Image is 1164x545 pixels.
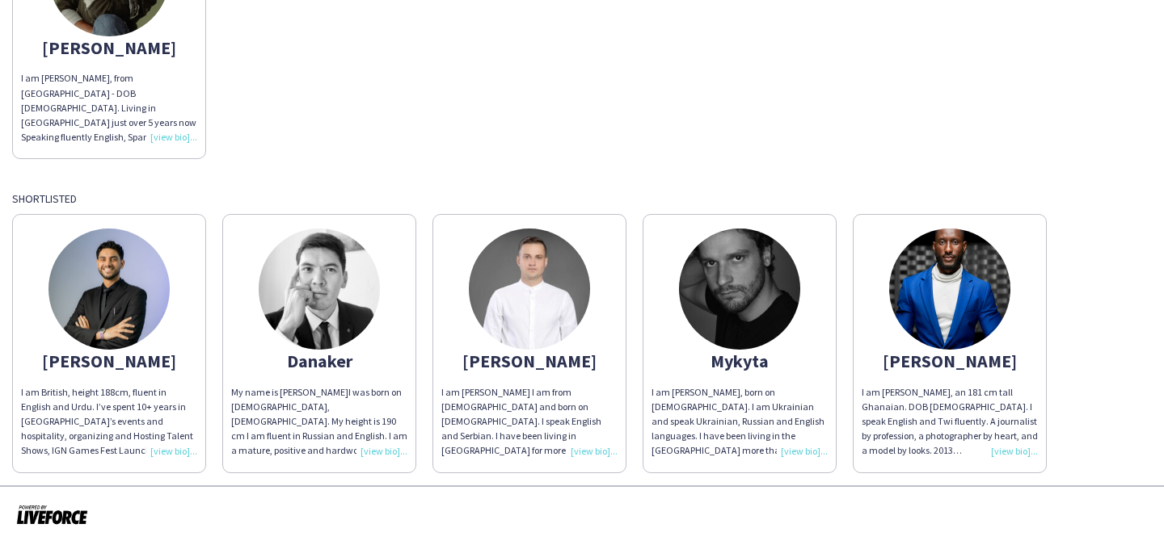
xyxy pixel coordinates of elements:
div: My name is [PERSON_NAME]I was born on [DEMOGRAPHIC_DATA], [DEMOGRAPHIC_DATA]. My height is 190 cm... [231,385,407,459]
div: [PERSON_NAME] [862,354,1038,368]
div: [PERSON_NAME] [21,354,197,368]
div: Shortlisted [12,191,1152,206]
img: thumb-6899adfe794ce.jpeg [469,228,590,350]
div: I am [PERSON_NAME], from [GEOGRAPHIC_DATA] - DOB [DEMOGRAPHIC_DATA]. Living in [GEOGRAPHIC_DATA] ... [21,71,197,145]
div: I am British, height 188cm, fluent in English and Urdu. I’ve spent 10+ years in [GEOGRAPHIC_DATA]... [21,385,197,459]
span: I am [PERSON_NAME], born on [DEMOGRAPHIC_DATA]. I am Ukrainian and speak Ukrainian, Russian and E... [652,386,828,545]
div: [PERSON_NAME] [441,354,618,368]
img: thumb-6666cc073ab40.jpeg [259,228,380,350]
div: Mykyta [652,354,828,368]
div: I am [PERSON_NAME] I am from [DEMOGRAPHIC_DATA] and born on [DEMOGRAPHIC_DATA]. I speak English a... [441,385,618,459]
img: thumb-624cad2448fdd.jpg [679,228,800,350]
img: Powered by Liveforce [16,503,88,526]
img: thumb-f294dbbb-dda5-4293-a0e5-1070be48c671.jpg [48,228,170,350]
div: Danaker [231,354,407,368]
div: [PERSON_NAME] [21,40,197,55]
img: thumb-1f3fa0a6-81b1-46d3-8b3f-f1257f6b88eb.jpg [889,228,1010,350]
div: I am [PERSON_NAME], an 181 cm tall Ghanaian. DOB [DEMOGRAPHIC_DATA]. I speak English and Twi flue... [862,385,1038,459]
